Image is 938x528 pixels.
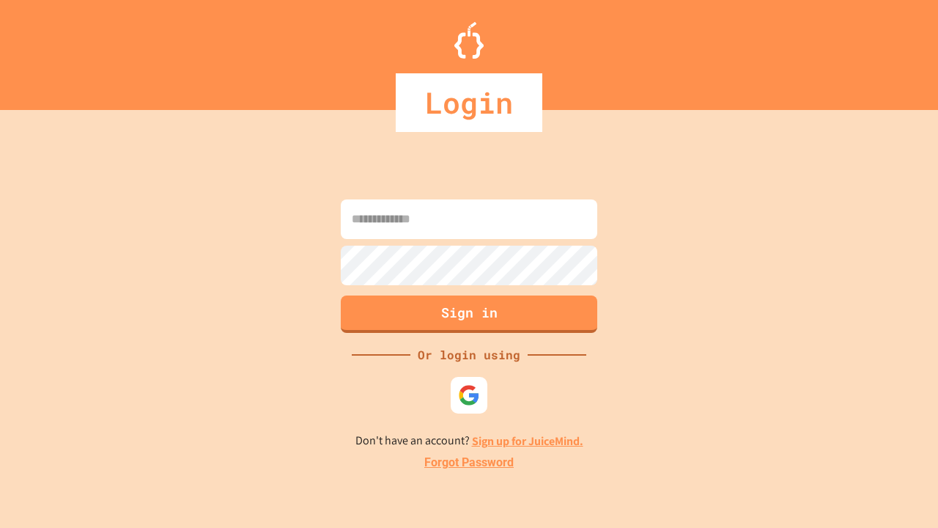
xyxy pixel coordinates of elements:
[424,454,514,472] a: Forgot Password
[355,432,583,450] p: Don't have an account?
[458,384,480,406] img: google-icon.svg
[410,346,528,364] div: Or login using
[472,433,583,449] a: Sign up for JuiceMind.
[876,469,923,513] iframe: chat widget
[396,73,542,132] div: Login
[454,22,484,59] img: Logo.svg
[341,296,597,333] button: Sign in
